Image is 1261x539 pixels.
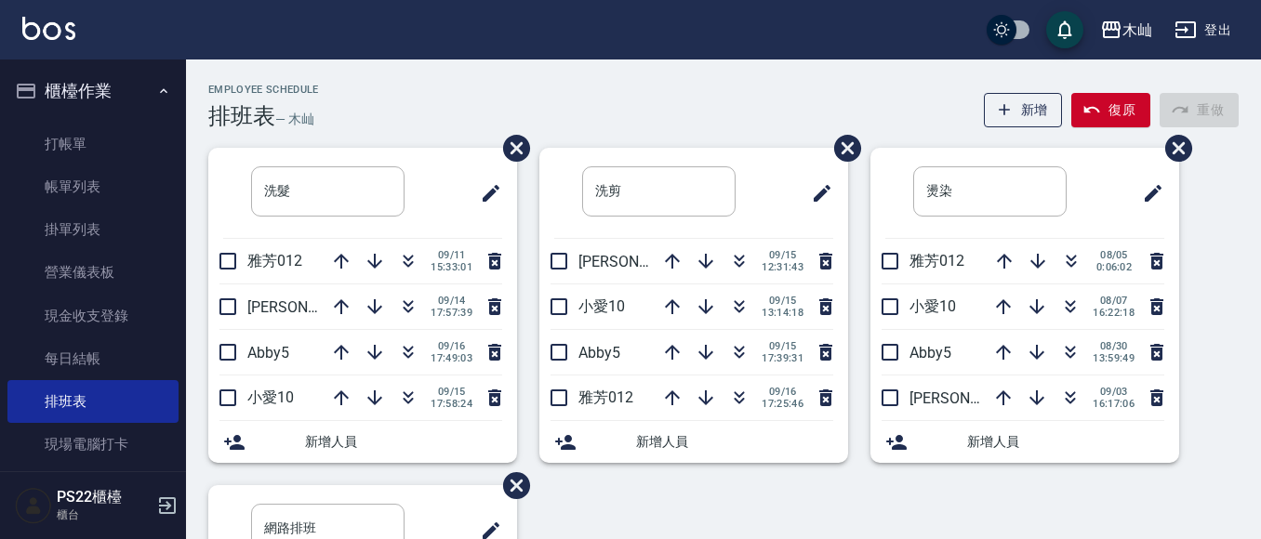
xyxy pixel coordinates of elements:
[7,337,179,380] a: 每日結帳
[431,249,472,261] span: 09/11
[208,84,319,96] h2: Employee Schedule
[305,432,502,452] span: 新增人員
[15,487,52,524] img: Person
[1122,19,1152,42] div: 木屾
[1093,398,1135,410] span: 16:17:06
[7,208,179,251] a: 掛單列表
[1093,11,1160,49] button: 木屾
[489,458,533,513] span: 刪除班表
[247,252,302,269] span: 雅芳012
[762,398,803,410] span: 17:25:46
[7,251,179,294] a: 營業儀表板
[578,388,633,406] span: 雅芳012
[7,380,179,423] a: 排班表
[1094,261,1135,273] span: 0:06:02
[578,253,698,270] span: [PERSON_NAME]7
[762,307,803,319] span: 13:14:18
[1094,249,1135,261] span: 08/05
[431,307,472,319] span: 17:57:39
[247,344,289,362] span: Abby5
[7,67,179,115] button: 櫃檯作業
[1093,340,1135,352] span: 08/30
[909,252,964,269] span: 雅芳012
[967,432,1164,452] span: 新增人員
[1167,13,1239,47] button: 登出
[762,340,803,352] span: 09/15
[1093,386,1135,398] span: 09/03
[820,121,864,176] span: 刪除班表
[431,295,472,307] span: 09/14
[247,298,367,316] span: [PERSON_NAME]7
[578,344,620,362] span: Abby5
[431,398,472,410] span: 17:58:24
[431,261,472,273] span: 15:33:01
[984,93,1063,127] button: 新增
[57,506,152,523] p: 櫃台
[1093,352,1135,364] span: 13:59:49
[762,352,803,364] span: 17:39:31
[1093,295,1135,307] span: 08/07
[582,166,736,217] input: 排版標題
[431,352,472,364] span: 17:49:03
[7,165,179,208] a: 帳單列表
[22,17,75,40] img: Logo
[7,123,179,165] a: 打帳單
[578,297,625,315] span: 小愛10
[489,121,533,176] span: 刪除班表
[251,166,405,217] input: 排版標題
[469,171,502,216] span: 修改班表的標題
[431,386,472,398] span: 09/15
[1151,121,1195,176] span: 刪除班表
[7,295,179,337] a: 現金收支登錄
[208,103,275,129] h3: 排班表
[636,432,833,452] span: 新增人員
[762,386,803,398] span: 09/16
[800,171,833,216] span: 修改班表的標題
[247,388,294,406] span: 小愛10
[909,297,956,315] span: 小愛10
[1093,307,1135,319] span: 16:22:18
[870,421,1179,463] div: 新增人員
[913,166,1067,217] input: 排版標題
[431,340,472,352] span: 09/16
[1071,93,1150,127] button: 復原
[762,295,803,307] span: 09/15
[762,249,803,261] span: 09/15
[57,488,152,506] h5: PS22櫃檯
[1046,11,1083,48] button: save
[909,389,1029,407] span: [PERSON_NAME]7
[539,421,848,463] div: 新增人員
[7,423,179,466] a: 現場電腦打卡
[909,344,951,362] span: Abby5
[275,110,314,129] h6: — 木屾
[1131,171,1164,216] span: 修改班表的標題
[208,421,517,463] div: 新增人員
[762,261,803,273] span: 12:31:43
